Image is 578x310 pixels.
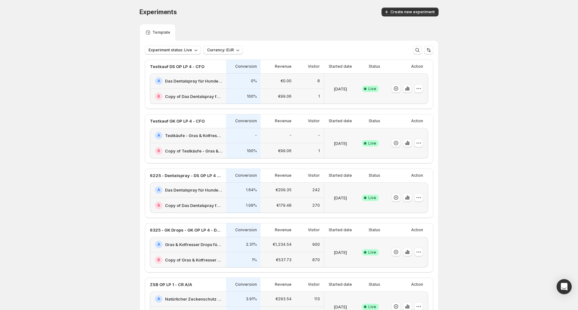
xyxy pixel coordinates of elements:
p: Visitor [308,173,320,178]
p: Revenue [275,282,292,287]
h2: Natürlicher Zeckenschutz für Hunde: Jetzt Neukunden Deal sichern! [165,296,222,302]
p: Started date [329,173,352,178]
p: [DATE] [334,195,347,201]
p: Action [411,118,423,123]
p: 870 [312,257,320,262]
p: [DATE] [334,249,347,255]
p: [DATE] [334,140,347,146]
p: Visitor [308,282,320,287]
p: 900 [312,242,320,247]
p: Action [411,227,423,233]
p: €0.00 [280,78,292,83]
h2: Copy of Das Dentalspray für Hunde: Jetzt Neukunden Deal sichern!-v1 [165,202,222,209]
p: Conversion [235,64,257,69]
p: Status [369,227,380,233]
h2: A [157,296,160,301]
h2: A [157,187,160,192]
p: Revenue [275,118,292,123]
p: Conversion [235,227,257,233]
p: 1 [318,94,320,99]
span: Live [368,141,376,146]
p: Template [152,30,170,35]
p: Conversion [235,118,257,123]
h2: Copy of Gras & Kotfresser Drops für Hunde: Jetzt Neukunden Deal sichern!-v1 [165,257,222,263]
span: Live [368,195,376,200]
p: 3.91% [246,296,257,301]
span: Live [368,250,376,255]
p: Started date [329,64,352,69]
p: Action [411,173,423,178]
p: Action [411,282,423,287]
p: Testkauf GK OP LP 4 - CFO [150,118,205,124]
p: €1,234.54 [273,242,292,247]
p: 6325 - GK Drops - GK OP LP 4 - Design - (1,3,6) vs. (CFO) [150,227,222,233]
p: Conversion [235,173,257,178]
p: Testkauf DS OP LP 4 - CFO [150,63,204,70]
p: - [290,133,292,138]
p: Visitor [308,118,320,123]
span: Experiment status: Live [149,48,192,53]
button: Experiment status: Live [145,46,201,55]
h2: Gras & Kotfresser Drops für Hunde: Jetzt Neukunden Deal sichern!-v1 [165,241,222,248]
span: Live [368,304,376,309]
p: 1% [252,257,257,262]
p: €537.73 [276,257,292,262]
p: €293.54 [275,296,292,301]
p: 270 [312,203,320,208]
p: ZSB OP LP 1 - CR A/A [150,281,192,288]
div: Open Intercom Messenger [557,279,572,294]
h2: Testkäufe - Gras & Kotfresser Drops für Hunde: Jetzt Neukunden Deal sichern!-v2 [165,132,222,139]
p: Started date [329,227,352,233]
p: 242 [312,187,320,192]
p: Revenue [275,227,292,233]
button: Currency: EUR [203,46,243,55]
span: Experiments [139,8,177,16]
p: 6225 - Dentalspray - DS OP LP 4 - Offer - (1,3,6) vs. (CFO) [150,172,222,179]
p: €99.06 [278,148,292,153]
p: Status [369,173,380,178]
p: 1.09% [246,203,257,208]
h2: B [157,148,160,153]
p: Action [411,64,423,69]
h2: Das Dentalspray für Hunde: Jetzt Neukunden Deal sichern!-v1 [165,187,222,193]
p: 1 [318,148,320,153]
p: €179.48 [276,203,292,208]
p: 8 [317,78,320,83]
p: €99.06 [278,94,292,99]
h2: A [157,78,160,83]
span: Live [368,86,376,91]
h2: Das Dentalspray für Hunde: Jetzt Neukunden Deal sichern!-v1-test [165,78,222,84]
p: 2.31% [246,242,257,247]
p: Started date [329,118,352,123]
p: 1.64% [246,187,257,192]
h2: Copy of Das Dentalspray für Hunde: Jetzt Neukunden Deal sichern!-v1-test [165,93,222,100]
p: Started date [329,282,352,287]
p: [DATE] [334,86,347,92]
p: 100% [247,148,257,153]
p: Visitor [308,227,320,233]
p: Status [369,282,380,287]
p: Visitor [308,64,320,69]
span: Currency: EUR [207,48,234,53]
h2: A [157,242,160,247]
p: Revenue [275,64,292,69]
button: Create new experiment [382,8,439,16]
p: €209.35 [275,187,292,192]
p: - [318,133,320,138]
h2: A [157,133,160,138]
p: - [255,133,257,138]
p: Status [369,118,380,123]
p: 100% [247,94,257,99]
h2: Copy of Testkäufe - Gras & Kotfresser Drops für Hunde: Jetzt Neukunden Deal sichern!-v2 [165,148,222,154]
p: [DATE] [334,304,347,310]
h2: B [157,203,160,208]
span: Create new experiment [390,9,435,14]
p: 113 [314,296,320,301]
button: Sort the results [424,46,433,55]
p: 0% [251,78,257,83]
h2: B [157,257,160,262]
p: Conversion [235,282,257,287]
p: Revenue [275,173,292,178]
h2: B [157,94,160,99]
p: Status [369,64,380,69]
